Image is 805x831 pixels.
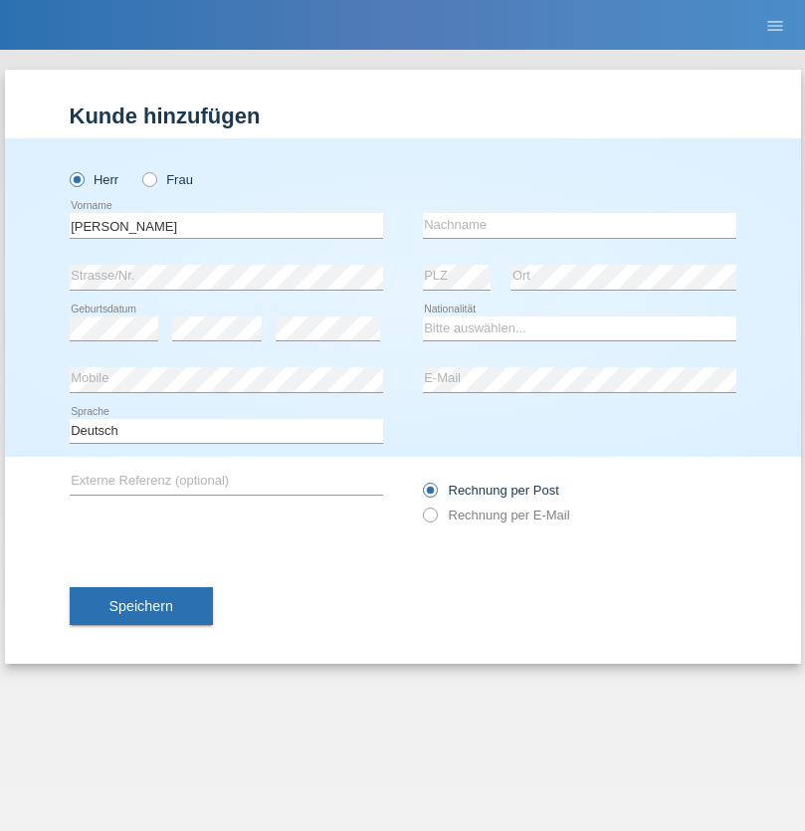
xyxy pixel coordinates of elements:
[765,16,785,36] i: menu
[142,172,193,187] label: Frau
[423,508,436,532] input: Rechnung per E-Mail
[109,598,173,614] span: Speichern
[70,587,213,625] button: Speichern
[70,104,736,128] h1: Kunde hinzufügen
[70,172,119,187] label: Herr
[423,508,570,522] label: Rechnung per E-Mail
[423,483,559,498] label: Rechnung per Post
[755,19,795,31] a: menu
[142,172,155,185] input: Frau
[70,172,83,185] input: Herr
[423,483,436,508] input: Rechnung per Post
